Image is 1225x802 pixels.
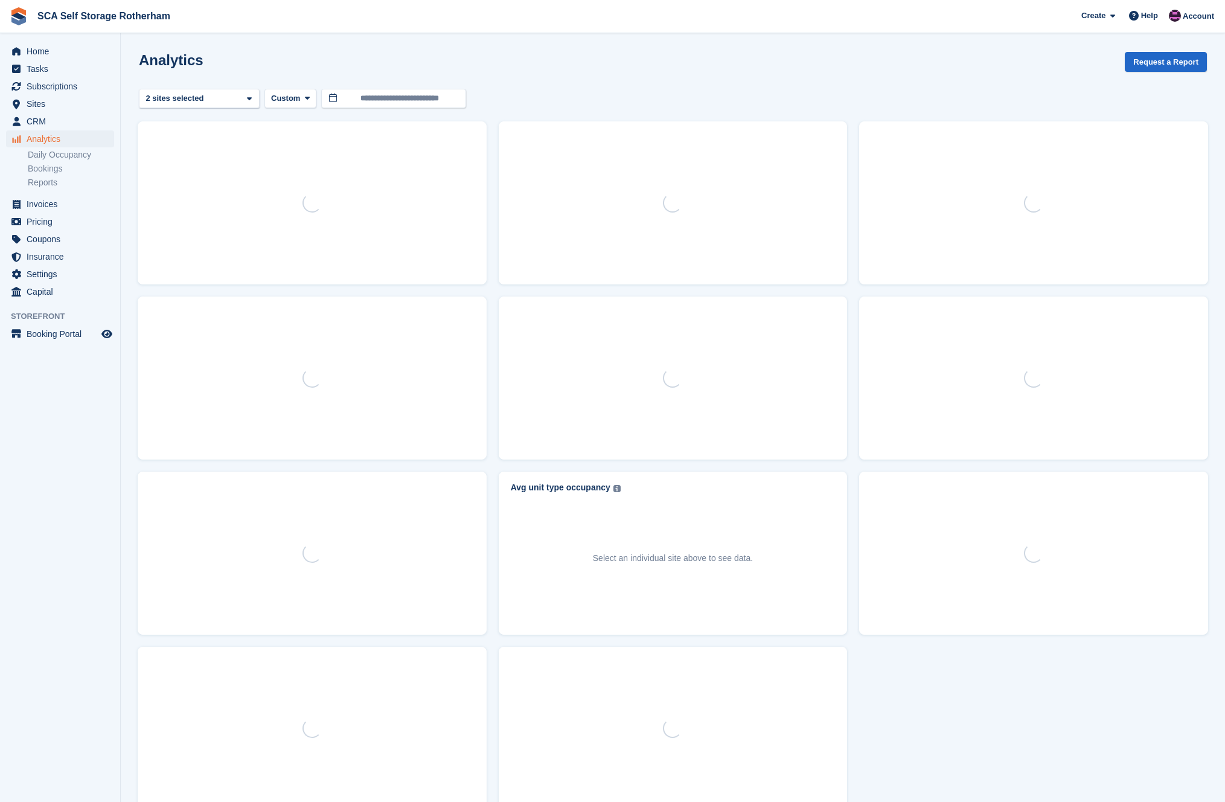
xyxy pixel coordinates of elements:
[6,78,114,95] a: menu
[1141,10,1158,22] span: Help
[613,485,621,492] img: icon-info-grey-7440780725fd019a000dd9b08b2336e03edf1995a4989e88bcd33f0948082b44.svg
[27,78,99,95] span: Subscriptions
[264,89,316,109] button: Custom
[27,283,99,300] span: Capital
[28,163,114,175] a: Bookings
[27,113,99,130] span: CRM
[1183,10,1214,22] span: Account
[10,7,28,25] img: stora-icon-8386f47178a22dfd0bd8f6a31ec36ba5ce8667c1dd55bd0f319d3a0aa187defe.svg
[6,43,114,60] a: menu
[27,60,99,77] span: Tasks
[6,130,114,147] a: menu
[1169,10,1181,22] img: Dale Chapman
[100,327,114,341] a: Preview store
[6,248,114,265] a: menu
[28,149,114,161] a: Daily Occupancy
[27,130,99,147] span: Analytics
[6,113,114,130] a: menu
[6,60,114,77] a: menu
[6,283,114,300] a: menu
[27,326,99,342] span: Booking Portal
[27,231,99,248] span: Coupons
[511,483,610,493] div: Avg unit type occupancy
[6,266,114,283] a: menu
[6,231,114,248] a: menu
[11,310,120,322] span: Storefront
[1125,52,1207,72] button: Request a Report
[27,266,99,283] span: Settings
[6,196,114,213] a: menu
[6,213,114,230] a: menu
[33,6,175,26] a: SCA Self Storage Rotherham
[271,92,300,104] span: Custom
[28,177,114,188] a: Reports
[6,95,114,112] a: menu
[27,213,99,230] span: Pricing
[593,552,753,565] p: Select an individual site above to see data.
[27,95,99,112] span: Sites
[27,43,99,60] span: Home
[6,326,114,342] a: menu
[1081,10,1105,22] span: Create
[27,248,99,265] span: Insurance
[144,92,208,104] div: 2 sites selected
[139,52,203,68] h2: Analytics
[27,196,99,213] span: Invoices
